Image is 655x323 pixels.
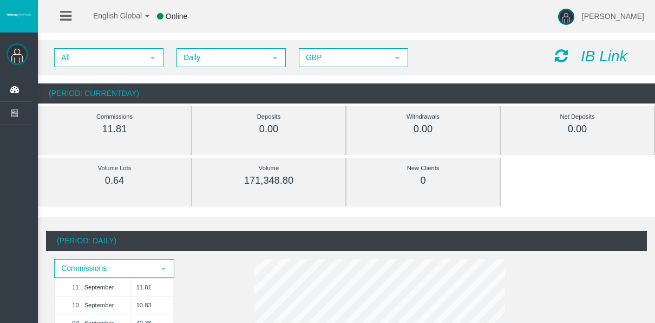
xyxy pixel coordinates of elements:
[300,49,388,66] span: GBP
[371,162,475,175] div: New Clients
[371,175,475,187] div: 0
[62,162,167,175] div: Volume Lots
[148,54,157,62] span: select
[217,111,321,123] div: Deposits
[55,278,132,296] td: 11 - September
[79,11,142,20] span: English Global
[62,175,167,187] div: 0.64
[166,12,187,21] span: Online
[132,278,173,296] td: 11.81
[393,54,402,62] span: select
[525,123,630,135] div: 0.00
[46,231,647,251] div: (Period: Daily)
[55,296,132,314] td: 10 - September
[581,48,627,64] i: IB Link
[217,123,321,135] div: 0.00
[55,49,143,66] span: All
[271,54,279,62] span: select
[371,111,475,123] div: Withdrawals
[582,12,644,21] span: [PERSON_NAME]
[555,48,568,63] i: Reload Dashboard
[525,111,630,123] div: Net Deposits
[217,175,321,187] div: 171,348.80
[132,296,173,314] td: 10.83
[62,111,167,123] div: Commissions
[55,260,154,277] span: Commissions
[159,264,168,273] span: select
[558,9,574,25] img: user-image
[38,83,655,104] div: (Period: CurrentDay)
[371,123,475,135] div: 0.00
[178,49,265,66] span: Daily
[62,123,167,135] div: 11.81
[217,162,321,175] div: Volume
[5,12,32,17] img: logo.svg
